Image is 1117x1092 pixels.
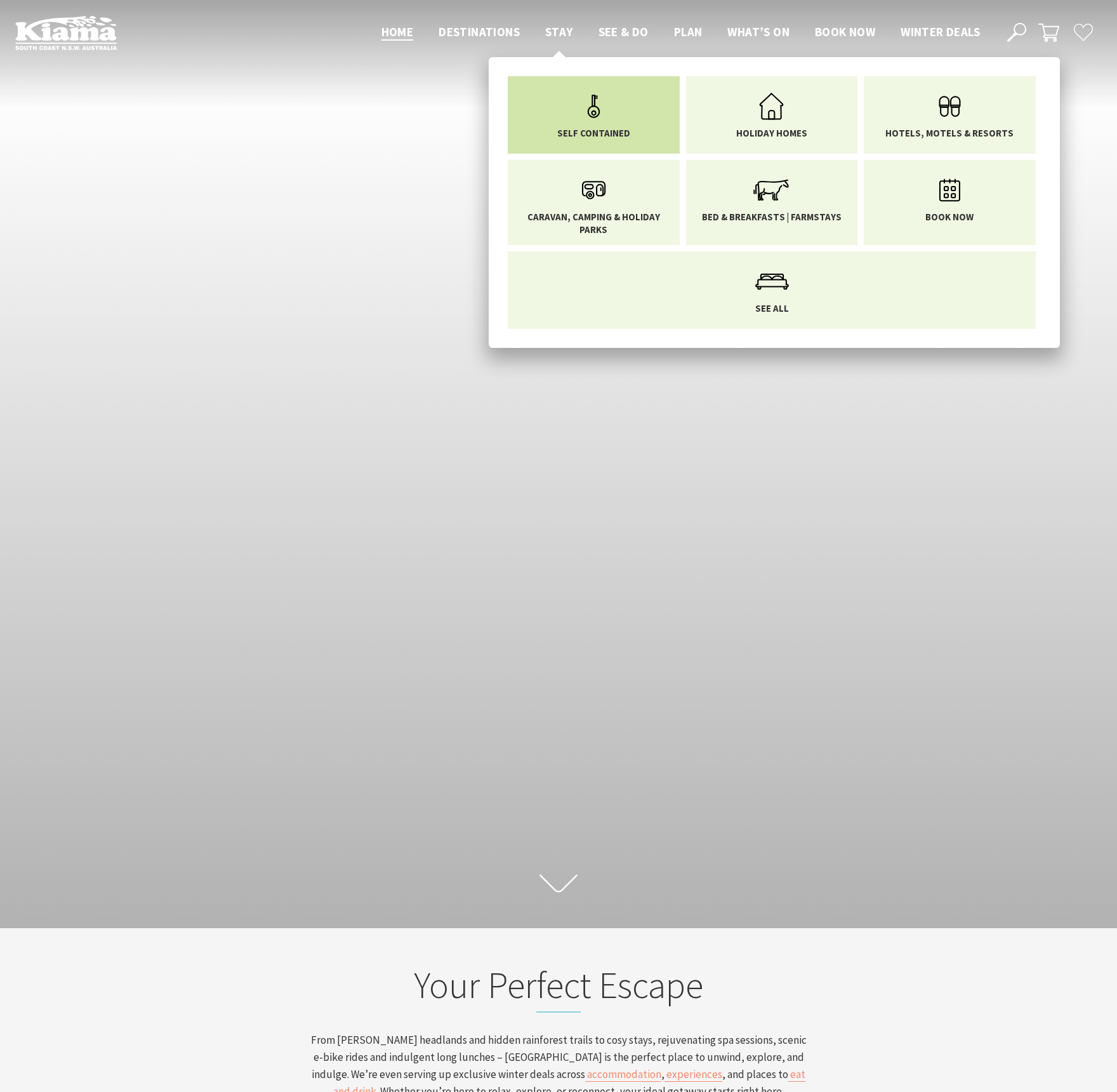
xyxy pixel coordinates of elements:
[755,302,789,315] span: See All
[885,127,1014,140] span: Hotels, Motels & Resorts
[815,24,875,39] span: Book now
[702,211,842,223] span: Bed & Breakfasts | Farmstays
[727,24,790,39] span: What’s On
[722,1067,788,1081] span: , and places to
[517,211,670,236] span: Caravan, Camping & Holiday Parks
[585,1067,661,1082] a: accommodation
[666,1067,722,1081] span: experiences
[598,24,649,39] span: See & Do
[736,127,807,140] span: Holiday Homes
[901,24,980,39] span: Winter Deals
[545,24,573,39] span: Stay
[925,211,974,223] span: Book now
[557,127,630,140] span: Self Contained
[15,15,117,50] img: Kiama Logo
[381,24,414,39] span: Home
[369,22,993,43] nav: Main Menu
[439,24,520,39] span: Destinations
[661,1067,664,1081] span: ,
[587,1067,661,1081] span: accommodation
[664,1067,722,1082] a: experiences
[310,963,807,1013] h2: Your Perfect Escape
[674,24,703,39] span: Plan
[311,1033,807,1081] span: From [PERSON_NAME] headlands and hidden rainforest trails to cosy stays, rejuvenating spa session...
